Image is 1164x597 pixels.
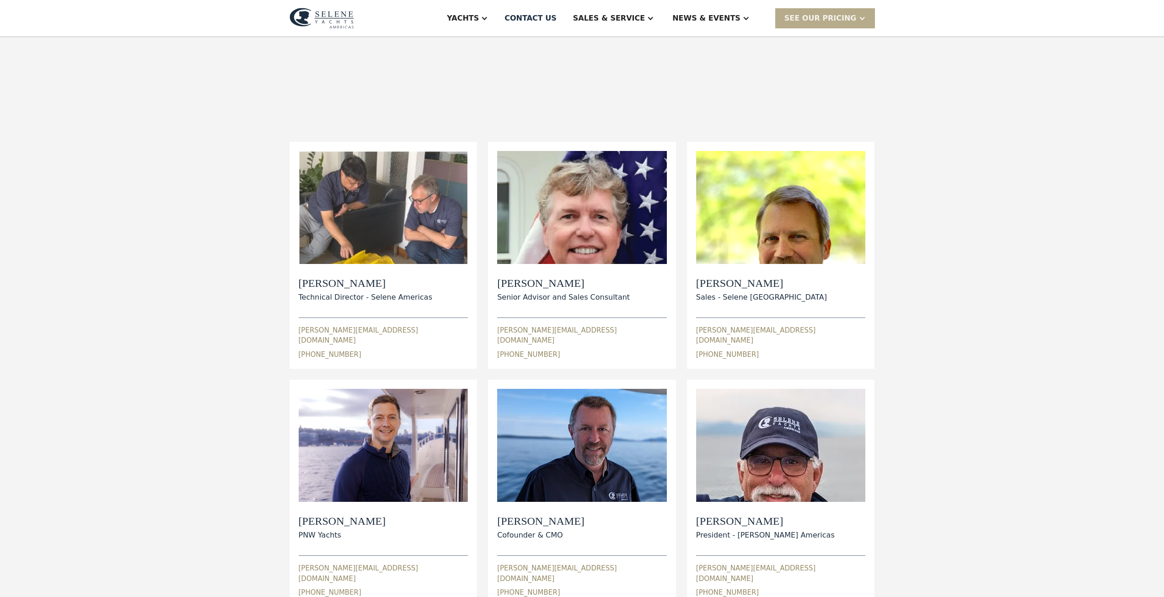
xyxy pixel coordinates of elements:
[573,13,645,24] div: Sales & Service
[299,530,386,541] div: PNW Yachts
[696,530,835,541] div: President - [PERSON_NAME] Americas
[497,563,667,584] div: [PERSON_NAME][EMAIL_ADDRESS][DOMAIN_NAME]
[775,8,875,28] div: SEE Our Pricing
[784,13,857,24] div: SEE Our Pricing
[497,325,667,346] div: [PERSON_NAME][EMAIL_ADDRESS][DOMAIN_NAME]
[497,277,630,290] h2: [PERSON_NAME]
[696,151,866,360] div: [PERSON_NAME]Sales - Selene [GEOGRAPHIC_DATA][PERSON_NAME][EMAIL_ADDRESS][DOMAIN_NAME][PHONE_NUMBER]
[299,563,468,584] div: [PERSON_NAME][EMAIL_ADDRESS][DOMAIN_NAME]
[299,292,432,303] div: Technical Director - Selene Americas
[447,13,479,24] div: Yachts
[696,292,827,303] div: Sales - Selene [GEOGRAPHIC_DATA]
[299,325,468,346] div: [PERSON_NAME][EMAIL_ADDRESS][DOMAIN_NAME]
[299,277,432,290] h2: [PERSON_NAME]
[696,350,759,360] div: [PHONE_NUMBER]
[497,515,585,528] h2: [PERSON_NAME]
[672,13,740,24] div: News & EVENTS
[497,530,585,541] div: Cofounder & CMO
[497,151,667,360] div: [PERSON_NAME]Senior Advisor and Sales Consultant[PERSON_NAME][EMAIL_ADDRESS][DOMAIN_NAME][PHONE_N...
[696,325,866,346] div: [PERSON_NAME][EMAIL_ADDRESS][DOMAIN_NAME]
[497,350,560,360] div: [PHONE_NUMBER]
[696,515,835,528] h2: [PERSON_NAME]
[299,350,361,360] div: [PHONE_NUMBER]
[696,277,827,290] h2: [PERSON_NAME]
[497,292,630,303] div: Senior Advisor and Sales Consultant
[299,515,386,528] h2: [PERSON_NAME]
[504,13,557,24] div: Contact US
[290,8,354,29] img: logo
[299,151,468,360] div: [PERSON_NAME]Technical Director - Selene Americas[PERSON_NAME][EMAIL_ADDRESS][DOMAIN_NAME][PHONE_...
[696,563,866,584] div: [PERSON_NAME][EMAIL_ADDRESS][DOMAIN_NAME]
